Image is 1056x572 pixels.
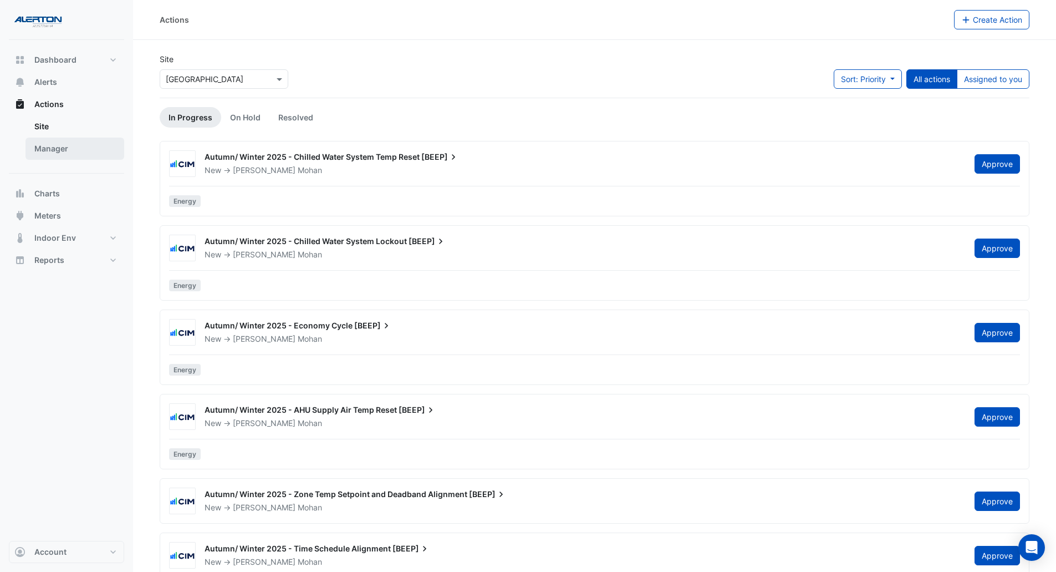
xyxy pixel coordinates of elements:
span: Autumn/ Winter 2025 - AHU Supply Air Temp Reset [205,405,397,414]
span: Indoor Env [34,232,76,244]
span: [PERSON_NAME] [233,503,295,512]
span: Mohan [298,418,322,429]
a: On Hold [221,107,269,128]
span: Autumn/ Winter 2025 - Zone Temp Setpoint and Deadband Alignment [205,489,467,499]
span: Dashboard [34,54,76,65]
span: -> [223,250,231,259]
button: Approve [975,154,1020,174]
span: Mohan [298,333,322,345]
span: Mohan [298,249,322,260]
img: CIM [170,159,195,170]
button: All actions [906,69,957,89]
span: Actions [34,99,64,110]
span: Create Action [973,15,1022,24]
button: Alerts [9,71,124,93]
app-icon: Alerts [14,77,25,88]
button: Approve [975,546,1020,565]
button: Meters [9,205,124,227]
button: Assigned to you [957,69,1029,89]
span: Account [34,546,67,558]
app-icon: Actions [14,99,25,110]
span: Energy [169,280,201,291]
span: [BEEP] [399,404,436,416]
span: New [205,334,221,343]
span: Approve [982,412,1013,422]
span: -> [223,503,231,512]
span: Approve [982,244,1013,253]
div: Actions [9,115,124,164]
span: Autumn/ Winter 2025 - Chilled Water System Lockout [205,236,407,246]
span: Approve [982,497,1013,506]
button: Dashboard [9,49,124,71]
span: [BEEP] [409,236,446,247]
span: Mohan [298,502,322,513]
app-icon: Indoor Env [14,232,25,244]
span: [BEEP] [469,489,507,500]
span: New [205,418,221,428]
button: Actions [9,93,124,115]
span: [PERSON_NAME] [233,165,295,175]
img: CIM [170,327,195,338]
div: Open Intercom Messenger [1018,534,1045,561]
button: Create Action [954,10,1030,29]
span: Sort: Priority [841,74,886,84]
button: Approve [975,323,1020,342]
span: Alerts [34,77,57,88]
span: [BEEP] [421,151,459,163]
button: Account [9,541,124,563]
span: Meters [34,210,61,221]
span: New [205,557,221,566]
img: CIM [170,496,195,507]
a: Resolved [269,107,322,128]
img: CIM [170,412,195,423]
span: [PERSON_NAME] [233,557,295,566]
span: Approve [982,328,1013,337]
span: Energy [169,364,201,376]
span: Mohan [298,556,322,568]
label: Site [160,53,174,65]
span: -> [223,334,231,343]
span: [BEEP] [354,320,392,331]
app-icon: Dashboard [14,54,25,65]
img: Company Logo [13,9,63,31]
span: Charts [34,188,60,199]
span: Approve [982,551,1013,560]
span: New [205,503,221,512]
span: [PERSON_NAME] [233,334,295,343]
img: CIM [170,243,195,254]
span: Mohan [298,165,322,176]
span: Energy [169,448,201,460]
span: [PERSON_NAME] [233,418,295,428]
img: CIM [170,550,195,561]
span: Autumn/ Winter 2025 - Economy Cycle [205,321,353,330]
app-icon: Charts [14,188,25,199]
span: [BEEP] [392,543,430,554]
span: Approve [982,159,1013,169]
button: Approve [975,492,1020,511]
button: Approve [975,407,1020,427]
button: Sort: Priority [834,69,902,89]
span: Autumn/ Winter 2025 - Chilled Water System Temp Reset [205,152,420,161]
span: Reports [34,255,64,266]
a: In Progress [160,107,221,128]
span: Energy [169,195,201,207]
a: Site [25,115,124,138]
button: Charts [9,183,124,205]
span: -> [223,165,231,175]
span: Autumn/ Winter 2025 - Time Schedule Alignment [205,544,391,553]
a: Manager [25,138,124,160]
button: Approve [975,239,1020,258]
span: -> [223,418,231,428]
app-icon: Meters [14,210,25,221]
span: -> [223,557,231,566]
button: Reports [9,249,124,271]
span: New [205,165,221,175]
span: [PERSON_NAME] [233,250,295,259]
div: Actions [160,14,189,26]
span: New [205,250,221,259]
app-icon: Reports [14,255,25,266]
button: Indoor Env [9,227,124,249]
